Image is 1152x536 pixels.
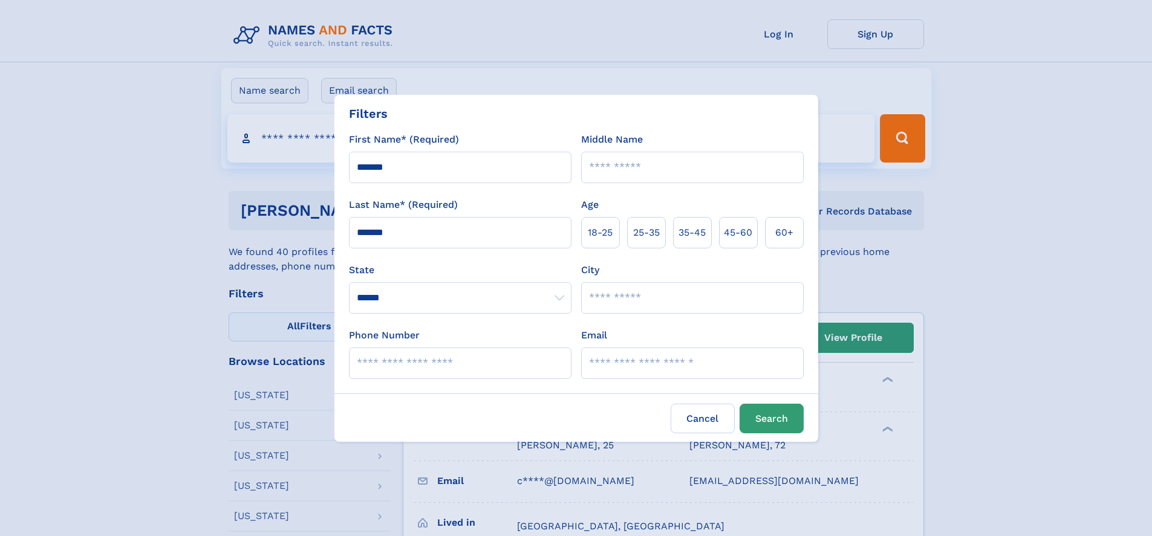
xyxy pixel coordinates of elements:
[581,328,607,343] label: Email
[581,132,643,147] label: Middle Name
[679,225,706,240] span: 35‑45
[349,263,571,277] label: State
[349,328,420,343] label: Phone Number
[581,263,599,277] label: City
[349,132,459,147] label: First Name* (Required)
[581,198,599,212] label: Age
[671,404,735,433] label: Cancel
[633,225,660,240] span: 25‑35
[349,198,458,212] label: Last Name* (Required)
[775,225,793,240] span: 60+
[349,105,388,123] div: Filters
[588,225,613,240] span: 18‑25
[740,404,804,433] button: Search
[724,225,752,240] span: 45‑60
